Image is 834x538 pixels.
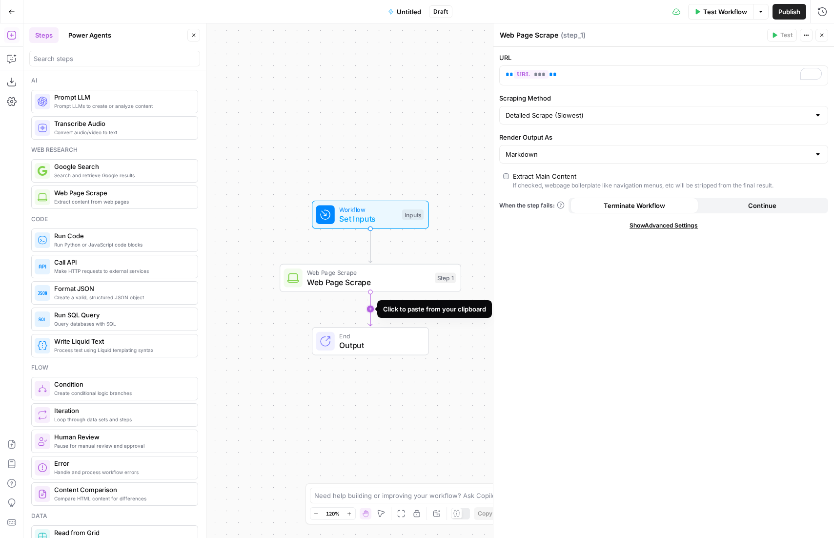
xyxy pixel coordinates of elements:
span: Iteration [54,406,190,415]
span: ( step_1 ) [561,30,586,40]
span: Run Python or JavaScript code blocks [54,241,190,248]
textarea: Web Page Scrape [500,30,558,40]
span: Loop through data sets and steps [54,415,190,423]
span: Pause for manual review and approval [54,442,190,450]
span: Convert audio/video to text [54,128,190,136]
button: Test [767,29,797,41]
div: Extract Main Content [513,171,576,181]
span: Human Review [54,432,190,442]
button: Test Workflow [688,4,753,20]
div: Code [31,215,198,224]
div: If checked, webpage boilerplate like navigation menus, etc will be stripped from the final result. [513,181,773,190]
span: Web Page Scrape [307,276,430,288]
label: Render Output As [499,132,828,142]
span: Query databases with SQL [54,320,190,328]
span: Create conditional logic branches [54,389,190,397]
div: Web research [31,145,198,154]
span: Terminate Workflow [604,201,665,210]
input: Detailed Scrape (Slowest) [506,110,810,120]
span: Web Page Scrape [307,268,430,277]
span: Draft [433,7,448,16]
input: Extract Main ContentIf checked, webpage boilerplate like navigation menus, etc will be stripped f... [503,173,509,179]
button: Untitled [382,4,427,20]
span: Prompt LLM [54,92,190,102]
span: Web Page Scrape [54,188,190,198]
span: Google Search [54,162,190,171]
div: Click to paste from your clipboard [383,304,486,314]
span: Create a valid, structured JSON object [54,293,190,301]
button: Publish [773,4,806,20]
span: Set Inputs [339,213,397,225]
span: Handle and process workflow errors [54,468,190,476]
input: Search steps [34,54,196,63]
button: Copy [474,507,496,520]
span: Run SQL Query [54,310,190,320]
span: Prompt LLMs to create or analyze content [54,102,190,110]
div: EndOutput [280,327,461,355]
span: Workflow [339,205,397,214]
span: Copy [478,509,492,518]
g: Edge from step_1 to end [368,292,372,326]
span: Process text using Liquid templating syntax [54,346,190,354]
span: Content Comparison [54,485,190,495]
label: URL [499,53,828,62]
span: End [339,331,419,341]
span: Search and retrieve Google results [54,171,190,179]
span: 120% [326,510,340,517]
div: Ai [31,76,198,85]
div: WorkflowSet InputsInputs [280,201,461,229]
button: Continue [698,198,826,213]
div: To enrich screen reader interactions, please activate Accessibility in Grammarly extension settings [500,66,828,85]
span: Error [54,458,190,468]
span: Publish [778,7,800,17]
div: Data [31,512,198,520]
button: Steps [29,27,59,43]
span: Compare HTML content for differences [54,495,190,502]
g: Edge from start to step_1 [368,229,372,263]
label: Scraping Method [499,93,828,103]
div: Flow [31,363,198,372]
span: Run Code [54,231,190,241]
span: Untitled [397,7,421,17]
span: Transcribe Audio [54,119,190,128]
span: Format JSON [54,284,190,293]
a: When the step fails: [499,201,565,210]
span: Condition [54,379,190,389]
span: Output [339,339,419,351]
span: Test Workflow [703,7,747,17]
div: Web Page ScrapeWeb Page ScrapeStep 1 [280,264,461,292]
span: Read from Grid [54,528,190,538]
div: Inputs [402,209,424,220]
span: Show Advanced Settings [630,221,698,230]
img: vrinnnclop0vshvmafd7ip1g7ohf [38,489,47,499]
span: Continue [748,201,776,210]
span: Make HTTP requests to external services [54,267,190,275]
button: Power Agents [62,27,117,43]
div: Step 1 [435,273,456,284]
input: Markdown [506,149,810,159]
span: Call API [54,257,190,267]
span: Test [780,31,793,40]
span: Extract content from web pages [54,198,190,206]
span: Write Liquid Text [54,336,190,346]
